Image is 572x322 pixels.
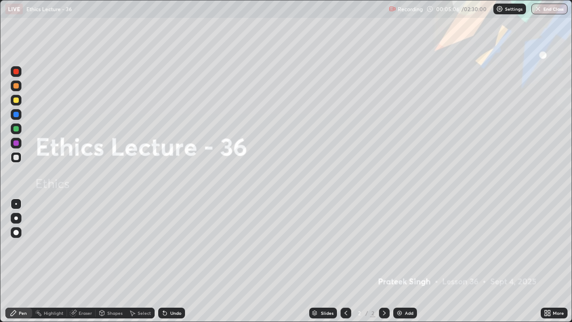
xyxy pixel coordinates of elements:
button: End Class [531,4,568,14]
div: / [366,310,368,316]
p: Recording [398,6,423,13]
p: Ethics Lecture - 36 [26,5,72,13]
img: recording.375f2c34.svg [389,5,396,13]
img: class-settings-icons [496,5,503,13]
img: add-slide-button [396,309,403,317]
img: end-class-cross [534,5,542,13]
div: Add [405,311,413,315]
p: LIVE [8,5,20,13]
div: Slides [321,311,333,315]
div: More [553,311,564,315]
p: Settings [505,7,522,11]
div: Select [138,311,151,315]
div: Eraser [79,311,92,315]
div: Pen [19,311,27,315]
div: 2 [355,310,364,316]
div: Highlight [44,311,63,315]
div: Shapes [107,311,122,315]
div: Undo [170,311,181,315]
div: 2 [370,309,375,317]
